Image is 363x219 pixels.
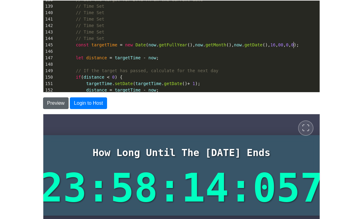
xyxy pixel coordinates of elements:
span: ( ) { [55,75,122,80]
div: 151 [43,80,54,87]
div: 143 [43,29,54,35]
span: now [149,55,156,60]
div: 152 [43,87,54,93]
span: 00 [278,42,283,47]
span: getMonth [205,42,226,47]
span: now [149,42,156,47]
button: Login to Host [70,97,107,109]
span: distance [84,75,104,80]
span: getDate [244,42,262,47]
div: 142 [43,22,54,29]
span: targetTime [115,88,141,92]
div: 150 [43,74,54,80]
div: 139 [43,3,54,10]
span: now [149,88,156,92]
button: ⛶ [255,6,270,22]
div: 144 [43,35,54,42]
span: let [76,55,83,60]
span: const [76,42,89,47]
span: new [125,42,133,47]
span: targetTime [86,81,112,86]
span: distance [86,55,107,60]
span: // Time Set [76,29,104,34]
span: if [76,75,81,80]
span: getDate [164,81,182,86]
span: getFullYear [159,42,187,47]
span: = [110,88,112,92]
span: - [143,88,146,92]
span: ; [55,55,159,60]
span: targetTime [115,55,141,60]
span: distance [86,88,107,92]
span: < [107,75,110,80]
div: 145 [43,42,54,48]
div: 149 [43,68,54,74]
div: 147 [43,55,54,61]
span: . ( . () ); [55,81,200,86]
span: Date [135,42,146,47]
span: targetTime [91,42,117,47]
span: ⛶ [259,10,266,18]
span: + [187,81,190,86]
span: ( . (), . (), . (), , , , ); [55,42,299,47]
span: // Time Set [76,4,104,9]
div: 141 [43,16,54,22]
div: 140 [43,10,54,16]
span: 0 [286,42,288,47]
span: setDate [115,81,133,86]
span: now [234,42,242,47]
span: // If the target has passed, calculate for the next day [76,68,218,73]
span: now [195,42,203,47]
div: 146 [43,48,54,55]
span: // Time Set [76,23,104,28]
span: ; [55,88,159,92]
span: = [120,42,122,47]
span: // Time Set [76,17,104,22]
span: // Time Set [76,36,104,41]
span: - [143,55,146,60]
button: Preview [43,97,69,109]
span: 16 [270,42,276,47]
div: 148 [43,61,54,68]
span: 0 [112,75,114,80]
span: 1 [193,81,195,86]
span: // Time Set [76,10,104,15]
span: = [110,55,112,60]
span: targetTime [135,81,161,86]
span: 0 [291,42,293,47]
